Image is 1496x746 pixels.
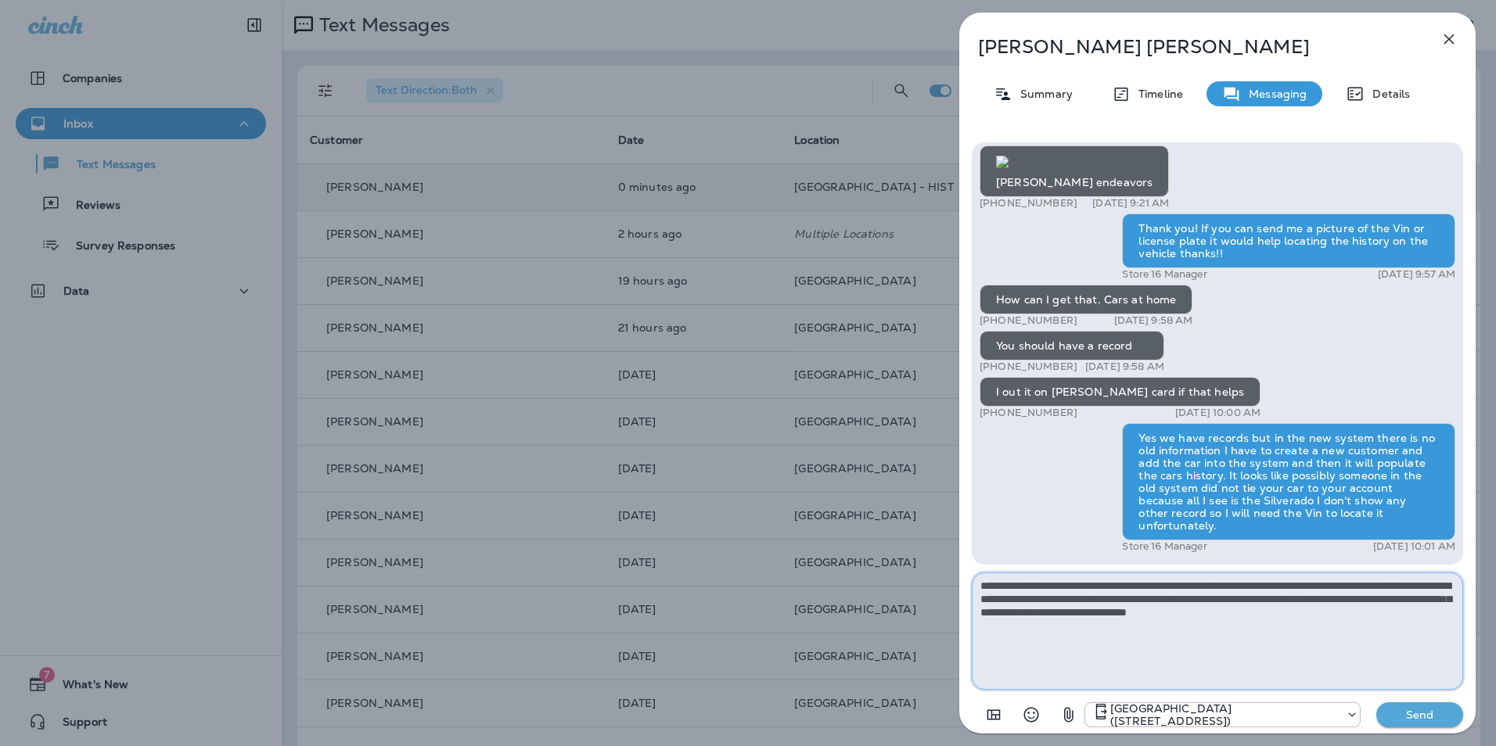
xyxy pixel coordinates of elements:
[1241,88,1307,100] p: Messaging
[980,377,1260,407] div: I out it on [PERSON_NAME] card if that helps
[978,699,1009,730] button: Add in a premade template
[1122,213,1455,268] div: Thank you! If you can send me a picture of the Vin or license plate it would help locating the hi...
[1114,314,1193,327] p: [DATE] 9:58 AM
[1110,702,1338,727] p: [GEOGRAPHIC_DATA] ([STREET_ADDRESS])
[1365,88,1410,100] p: Details
[1122,423,1455,540] div: Yes we have records but in the new system there is no old information I have to create a new cust...
[980,314,1077,327] p: [PHONE_NUMBER]
[996,156,1009,168] img: twilio-download
[980,331,1164,360] div: You should have a record
[980,197,1077,210] p: [PHONE_NUMBER]
[1378,268,1455,281] p: [DATE] 9:57 AM
[1387,708,1453,722] p: Send
[1122,540,1207,553] p: Store 16 Manager
[1376,702,1463,727] button: Send
[1092,197,1169,210] p: [DATE] 9:21 AM
[1012,88,1073,100] p: Summary
[1373,540,1455,553] p: [DATE] 10:01 AM
[1175,407,1260,419] p: [DATE] 10:00 AM
[1016,699,1047,730] button: Select an emoji
[980,285,1192,314] div: How can I get that. Cars at home
[980,360,1077,373] p: [PHONE_NUMBER]
[980,407,1077,419] p: [PHONE_NUMBER]
[1131,88,1183,100] p: Timeline
[1085,702,1360,727] div: +1 (402) 333-6855
[978,36,1405,58] p: [PERSON_NAME] [PERSON_NAME]
[980,145,1169,197] div: [PERSON_NAME] endeavors
[1085,360,1164,373] p: [DATE] 9:58 AM
[1122,268,1207,281] p: Store 16 Manager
